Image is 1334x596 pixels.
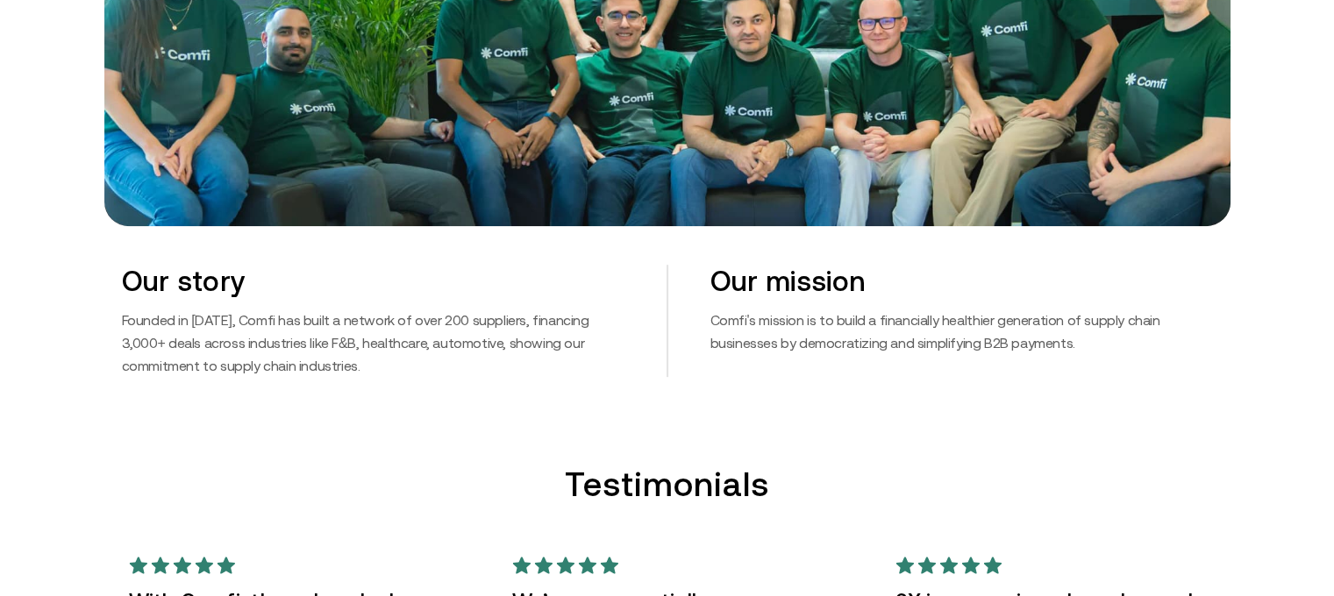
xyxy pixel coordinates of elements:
[710,265,1213,298] h2: Our mission
[565,465,768,504] h2: Testimonials
[710,309,1213,354] p: Comfi's mission is to build a financially healthier generation of supply chain businesses by demo...
[122,265,624,298] h2: Our story
[122,309,624,377] p: Founded in [DATE], Comfi has built a network of over 200 suppliers, financing 3,000+ deals across...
